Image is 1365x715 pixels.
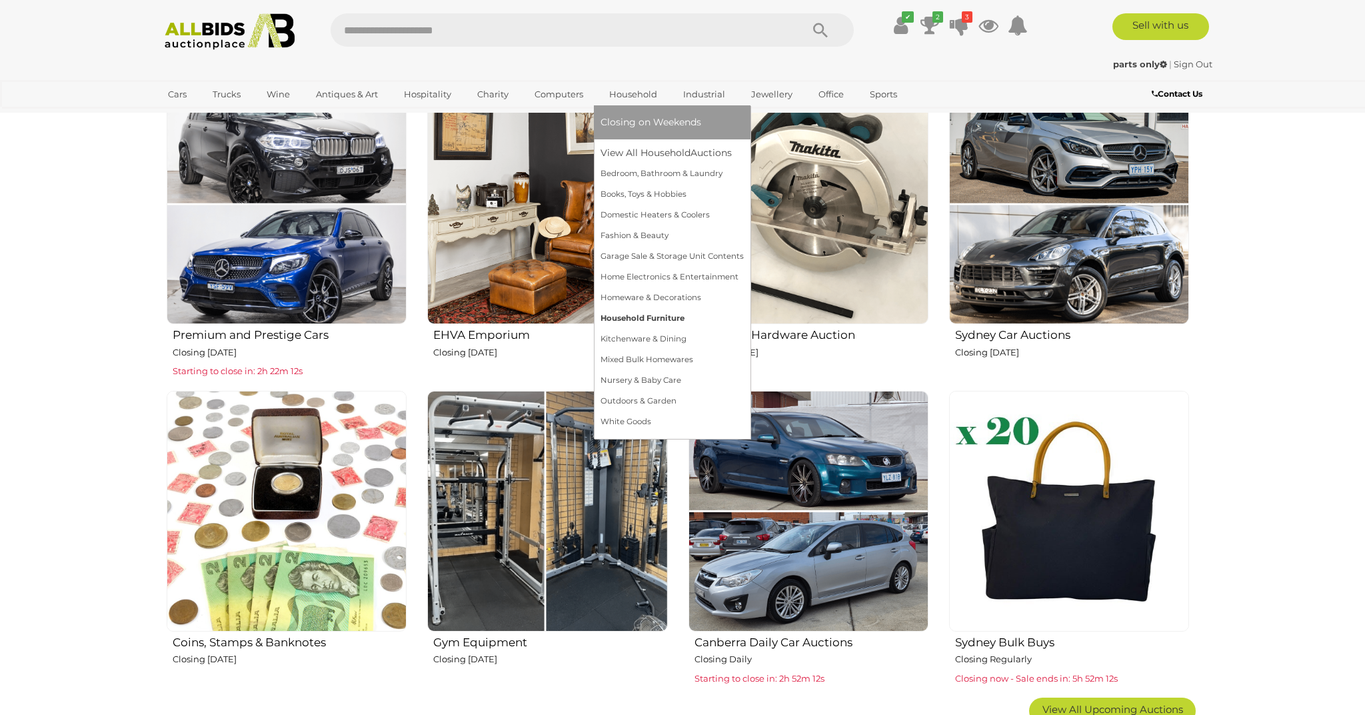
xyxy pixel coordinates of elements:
[159,83,195,105] a: Cars
[688,390,928,687] a: Canberra Daily Car Auctions Closing Daily Starting to close in: 2h 52m 12s
[427,84,667,324] img: EHVA Emporium
[1152,87,1206,101] a: Contact Us
[861,83,906,105] a: Sports
[787,13,854,47] button: Search
[157,13,302,50] img: Allbids.com.au
[427,83,667,380] a: EHVA Emporium Closing [DATE]
[173,345,407,360] p: Closing [DATE]
[949,391,1189,631] img: Sydney Bulk Buys
[955,673,1118,684] span: Closing now - Sale ends in: 5h 52m 12s
[433,325,667,341] h2: EHVA Emporium
[694,633,928,649] h2: Canberra Daily Car Auctions
[601,83,666,105] a: Household
[395,83,460,105] a: Hospitality
[694,325,928,341] h2: Tools and Hardware Auction
[949,84,1189,324] img: Sydney Car Auctions
[955,633,1189,649] h2: Sydney Bulk Buys
[427,391,667,631] img: Gym Equipment
[173,652,407,667] p: Closing [DATE]
[742,83,801,105] a: Jewellery
[1152,89,1202,99] b: Contact Us
[173,633,407,649] h2: Coins, Stamps & Banknotes
[675,83,734,105] a: Industrial
[948,83,1189,380] a: Sydney Car Auctions Closing [DATE]
[962,11,972,23] i: 3
[159,105,271,127] a: [GEOGRAPHIC_DATA]
[920,13,940,37] a: 2
[694,673,824,684] span: Starting to close in: 2h 52m 12s
[427,390,667,687] a: Gym Equipment Closing [DATE]
[688,391,928,631] img: Canberra Daily Car Auctions
[1113,59,1167,69] strong: parts only
[167,391,407,631] img: Coins, Stamps & Banknotes
[433,633,667,649] h2: Gym Equipment
[932,11,943,23] i: 2
[890,13,910,37] a: ✔
[204,83,249,105] a: Trucks
[433,652,667,667] p: Closing [DATE]
[955,325,1189,341] h2: Sydney Car Auctions
[955,345,1189,360] p: Closing [DATE]
[688,83,928,380] a: Tools and Hardware Auction Closing [DATE]
[1113,59,1169,69] a: parts only
[167,84,407,324] img: Premium and Prestige Cars
[955,652,1189,667] p: Closing Regularly
[469,83,517,105] a: Charity
[166,390,407,687] a: Coins, Stamps & Banknotes Closing [DATE]
[1112,13,1209,40] a: Sell with us
[694,345,928,360] p: Closing [DATE]
[1174,59,1212,69] a: Sign Out
[948,390,1189,687] a: Sydney Bulk Buys Closing Regularly Closing now - Sale ends in: 5h 52m 12s
[526,83,592,105] a: Computers
[307,83,387,105] a: Antiques & Art
[166,83,407,380] a: Premium and Prestige Cars Closing [DATE] Starting to close in: 2h 22m 12s
[433,345,667,360] p: Closing [DATE]
[694,652,928,667] p: Closing Daily
[173,325,407,341] h2: Premium and Prestige Cars
[258,83,299,105] a: Wine
[173,366,303,376] span: Starting to close in: 2h 22m 12s
[810,83,852,105] a: Office
[688,84,928,324] img: Tools and Hardware Auction
[902,11,914,23] i: ✔
[949,13,969,37] a: 3
[1169,59,1172,69] span: |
